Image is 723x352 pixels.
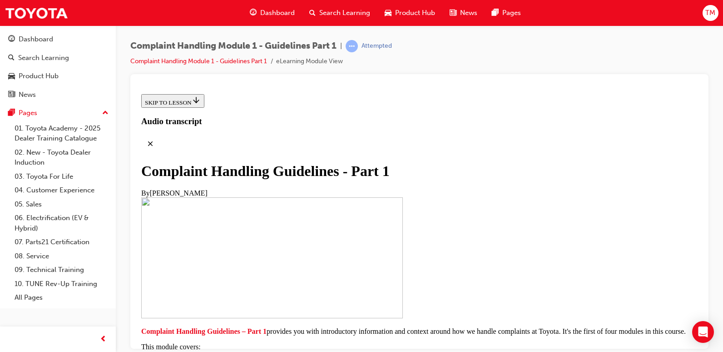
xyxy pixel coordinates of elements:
[4,68,112,85] a: Product Hub
[4,26,560,36] h3: Audio transcript
[11,197,112,211] a: 05. Sales
[8,72,15,80] span: car-icon
[19,34,53,45] div: Dashboard
[260,8,295,18] span: Dashboard
[11,211,112,235] a: 06. Electrification (EV & Hybrid)
[4,237,129,245] span: Complaint Handling Guidelines – Part 1
[4,31,112,48] a: Dashboard
[4,72,560,89] div: Complaint Handling Guidelines - Part 1
[102,107,109,119] span: up-icon
[11,277,112,291] a: 10. TUNE Rev-Up Training
[309,7,316,19] span: search-icon
[8,35,15,44] span: guage-icon
[4,252,560,261] p: This module covers:
[492,7,499,19] span: pages-icon
[8,54,15,62] span: search-icon
[4,105,112,121] button: Pages
[5,3,68,23] img: Trak
[361,42,392,50] div: Attempted
[11,249,112,263] a: 08. Service
[243,4,302,22] a: guage-iconDashboard
[11,170,112,184] a: 03. Toyota For Life
[340,41,342,51] span: |
[4,237,560,245] p: provides you with introductory information and context around how we handle complaints at Toyota....
[100,334,107,345] span: prev-icon
[485,4,528,22] a: pages-iconPages
[250,7,257,19] span: guage-icon
[377,4,442,22] a: car-iconProduct Hub
[11,263,112,277] a: 09. Technical Training
[346,40,358,52] span: learningRecordVerb_ATTEMPT-icon
[460,8,477,18] span: News
[130,57,267,65] a: Complaint Handling Module 1 - Guidelines Part 1
[12,99,70,106] span: [PERSON_NAME]
[4,4,67,17] button: SKIP TO LESSON
[11,291,112,305] a: All Pages
[7,9,63,15] span: SKIP TO LESSON
[19,90,36,100] div: News
[276,56,343,67] li: eLearning Module View
[703,5,718,21] button: TM
[11,235,112,249] a: 07. Parts21 Certification
[692,321,714,343] div: Open Intercom Messenger
[11,183,112,197] a: 04. Customer Experience
[395,8,435,18] span: Product Hub
[4,29,112,105] button: DashboardSearch LearningProduct HubNews
[4,44,22,62] button: Close audio transcript panel
[705,8,715,18] span: TM
[319,8,370,18] span: Search Learning
[130,41,337,51] span: Complaint Handling Module 1 - Guidelines Part 1
[450,7,456,19] span: news-icon
[19,71,59,81] div: Product Hub
[4,86,112,103] a: News
[502,8,521,18] span: Pages
[18,53,69,63] div: Search Learning
[19,108,37,118] div: Pages
[385,7,391,19] span: car-icon
[11,121,112,146] a: 01. Toyota Academy - 2025 Dealer Training Catalogue
[11,146,112,170] a: 02. New - Toyota Dealer Induction
[8,91,15,99] span: news-icon
[302,4,377,22] a: search-iconSearch Learning
[4,99,12,106] span: By
[442,4,485,22] a: news-iconNews
[8,109,15,117] span: pages-icon
[4,50,112,66] a: Search Learning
